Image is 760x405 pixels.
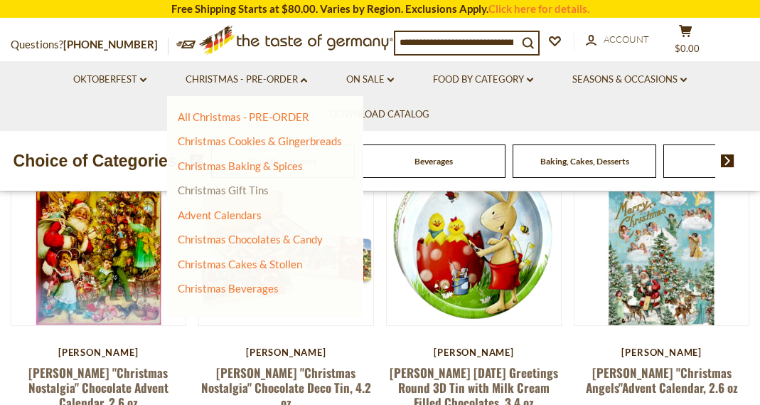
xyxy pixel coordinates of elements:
img: next arrow [721,154,734,167]
a: Christmas Baking & Spices [178,159,303,172]
button: $0.00 [664,24,707,60]
a: Oktoberfest [73,72,146,88]
a: Seasons & Occasions [572,72,687,88]
div: [PERSON_NAME] [386,347,562,358]
a: [PHONE_NUMBER] [63,38,158,51]
a: Download Catalog [330,107,429,122]
a: Click here for details. [488,2,589,15]
a: Christmas Gift Tins [178,184,269,196]
div: [PERSON_NAME] [11,347,186,358]
div: [PERSON_NAME] [198,347,374,358]
img: Heidel [11,151,186,325]
a: Baking, Cakes, Desserts [540,156,629,167]
a: Christmas Cookies & Gingerbreads [178,135,342,147]
a: Advent Calendars [178,209,262,221]
a: All Christmas - PRE-ORDER [178,110,309,123]
a: Christmas - PRE-ORDER [186,72,307,88]
a: Account [586,32,649,48]
a: On Sale [346,72,394,88]
a: Beverages [414,156,453,167]
p: Questions? [11,36,168,54]
span: Account [604,33,649,45]
a: Christmas Beverages [178,282,279,295]
span: $0.00 [675,43,700,54]
a: [PERSON_NAME] "Christmas Angels"Advent Calendar, 2.6 oz [586,364,738,396]
a: Food By Category [433,72,533,88]
img: Heidel [387,151,561,325]
img: Heidel [574,151,749,325]
a: Christmas Cakes & Stollen [178,258,302,270]
div: [PERSON_NAME] [574,347,749,358]
a: Christmas Chocolates & Candy [178,233,323,246]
